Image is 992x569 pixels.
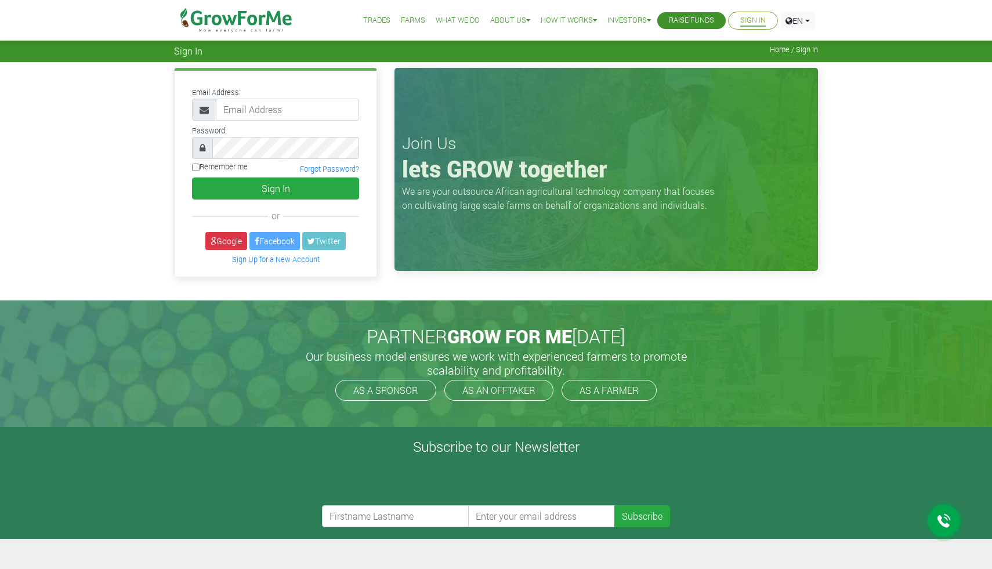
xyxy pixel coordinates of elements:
[322,505,469,527] input: Firstname Lastname
[780,12,815,30] a: EN
[669,15,714,27] a: Raise Funds
[468,505,616,527] input: Enter your email address
[216,99,359,121] input: Email Address
[322,460,498,505] iframe: reCAPTCHA
[232,255,320,264] a: Sign Up for a New Account
[192,177,359,200] button: Sign In
[15,438,977,455] h4: Subscribe to our Newsletter
[490,15,530,27] a: About Us
[192,164,200,171] input: Remember me
[740,15,766,27] a: Sign In
[192,125,227,136] label: Password:
[447,324,572,349] span: GROW FOR ME
[300,164,359,173] a: Forgot Password?
[402,133,810,153] h3: Join Us
[614,505,670,527] button: Subscribe
[402,155,810,183] h1: lets GROW together
[607,15,651,27] a: Investors
[174,45,202,56] span: Sign In
[541,15,597,27] a: How it Works
[562,380,657,401] a: AS A FARMER
[401,15,425,27] a: Farms
[192,209,359,223] div: or
[205,232,247,250] a: Google
[335,380,436,401] a: AS A SPONSOR
[770,45,818,54] span: Home / Sign In
[192,161,248,172] label: Remember me
[436,15,480,27] a: What We Do
[293,349,699,377] h5: Our business model ensures we work with experienced farmers to promote scalability and profitabil...
[402,184,721,212] p: We are your outsource African agricultural technology company that focuses on cultivating large s...
[192,87,241,98] label: Email Address:
[444,380,553,401] a: AS AN OFFTAKER
[363,15,390,27] a: Trades
[179,325,813,347] h2: PARTNER [DATE]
